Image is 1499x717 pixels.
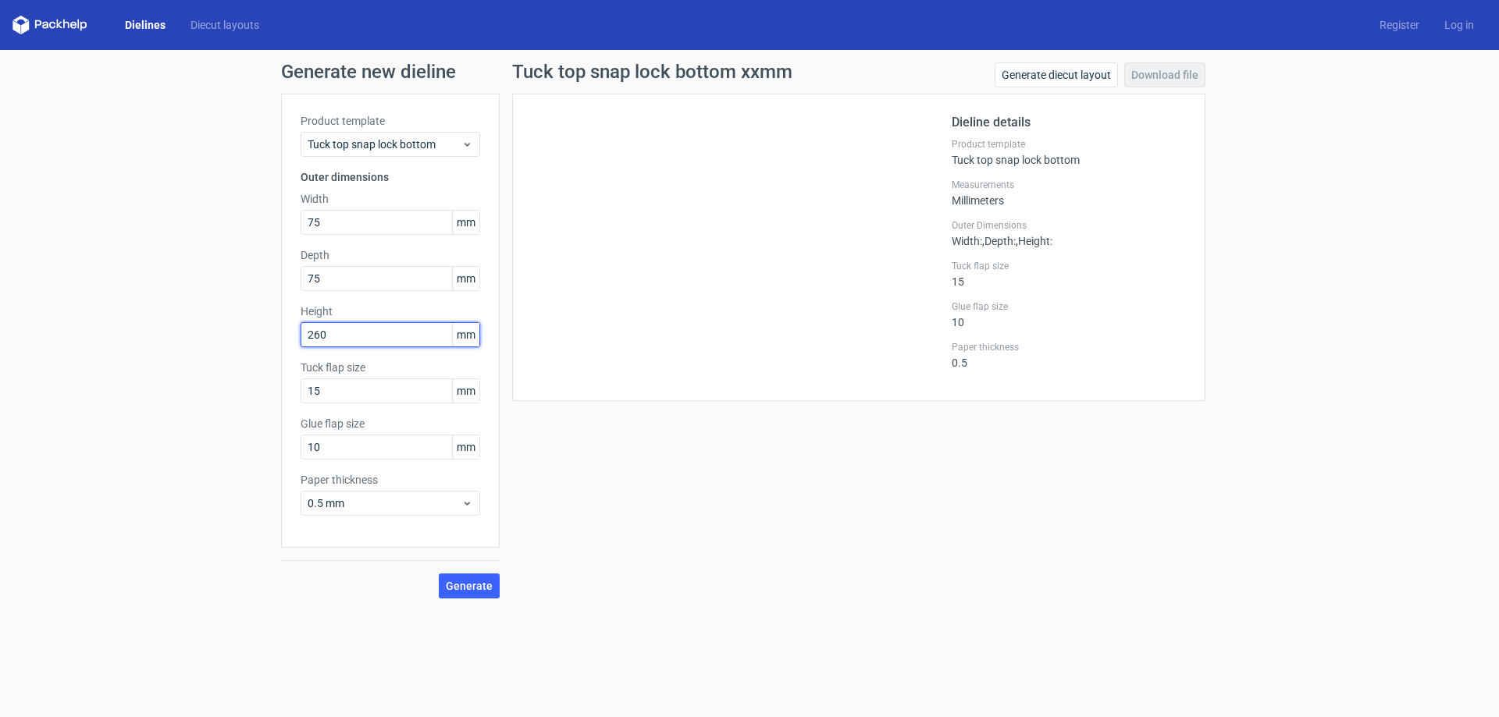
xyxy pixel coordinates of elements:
label: Glue flap size [952,300,1186,313]
span: mm [452,323,479,346]
label: Depth [301,247,480,263]
label: Width [301,191,480,207]
div: 15 [952,260,1186,288]
button: Generate [439,573,500,598]
label: Paper thickness [952,341,1186,353]
a: Log in [1432,17,1487,33]
span: mm [452,267,479,290]
span: Generate [446,580,493,591]
label: Product template [301,113,480,129]
span: 0.5 mm [308,495,461,511]
label: Height [301,303,480,319]
label: Glue flap size [301,416,480,431]
a: Register [1367,17,1432,33]
label: Measurements [952,179,1186,191]
a: Generate diecut layout [995,62,1118,87]
span: mm [452,211,479,234]
a: Diecut layouts [178,17,272,33]
span: , Height : [1016,235,1052,247]
div: Tuck top snap lock bottom [952,138,1186,166]
label: Product template [952,138,1186,151]
label: Tuck flap size [952,260,1186,272]
span: mm [452,379,479,403]
div: 10 [952,300,1186,328]
label: Paper thickness [301,472,480,488]
span: Width : [952,235,982,247]
div: Millimeters [952,179,1186,207]
label: Tuck flap size [301,360,480,375]
h3: Outer dimensions [301,169,480,185]
span: Tuck top snap lock bottom [308,137,461,152]
h1: Tuck top snap lock bottom xxmm [512,62,792,81]
span: mm [452,435,479,459]
label: Outer Dimensions [952,219,1186,232]
a: Dielines [112,17,178,33]
h1: Generate new dieline [281,62,1218,81]
h2: Dieline details [952,113,1186,132]
span: , Depth : [982,235,1016,247]
div: 0.5 [952,341,1186,369]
